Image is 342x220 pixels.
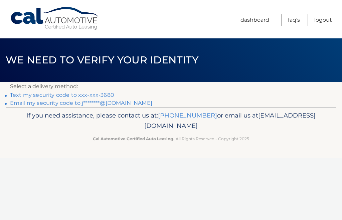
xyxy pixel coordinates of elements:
p: - All Rights Reserved - Copyright 2025 [16,135,326,142]
a: [PHONE_NUMBER] [158,112,217,119]
a: Logout [314,14,332,26]
a: Cal Automotive [10,7,100,30]
p: Select a delivery method: [10,82,332,91]
a: Dashboard [240,14,269,26]
p: If you need assistance, please contact us at: or email us at [16,110,326,132]
a: Email my security code to j********@[DOMAIN_NAME] [10,100,152,106]
a: FAQ's [288,14,300,26]
span: We need to verify your identity [6,54,198,66]
a: Text my security code to xxx-xxx-3680 [10,92,114,98]
strong: Cal Automotive Certified Auto Leasing [93,136,173,141]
